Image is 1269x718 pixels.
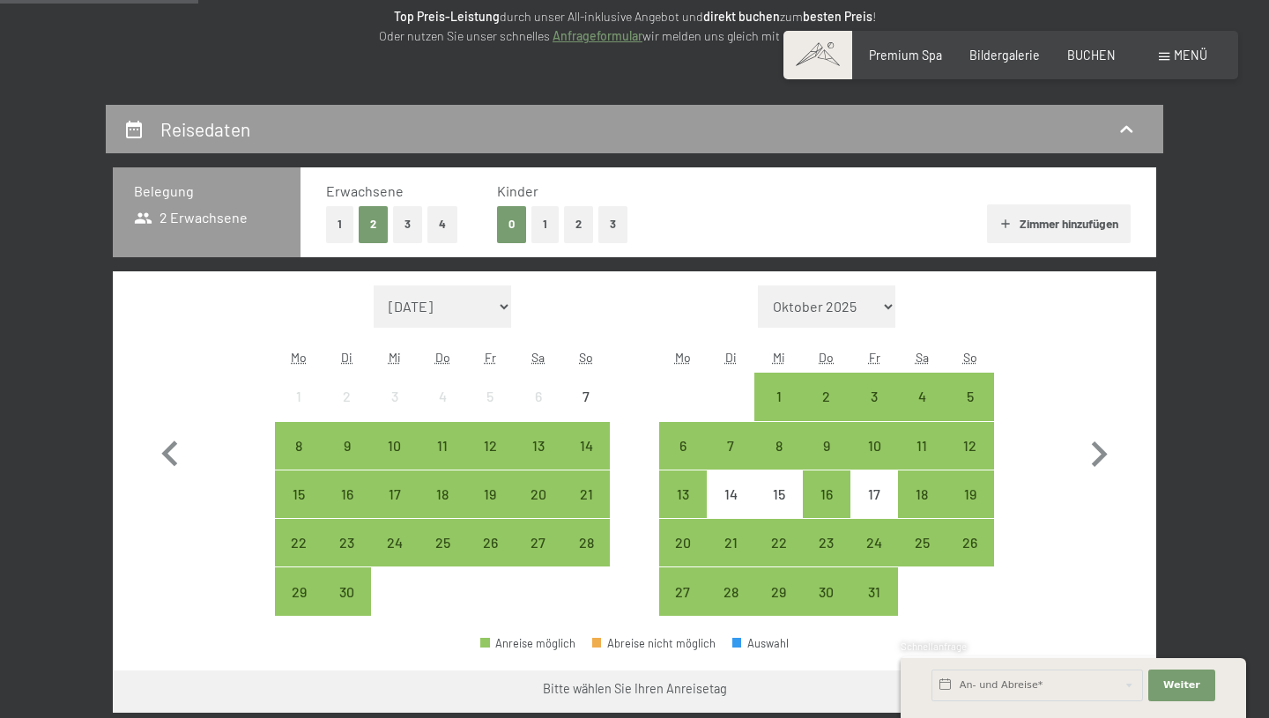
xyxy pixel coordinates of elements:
div: 15 [756,487,800,531]
div: 13 [661,487,705,531]
button: Weiter [1148,670,1215,701]
div: 18 [900,487,944,531]
div: Tue Oct 14 2025 [707,470,754,518]
div: Auswahl [732,638,789,649]
div: Abreise nicht möglich [592,638,716,649]
div: Anreise nicht möglich [707,470,754,518]
div: Anreise möglich [850,373,898,420]
div: Mon Oct 27 2025 [659,567,707,615]
span: Menü [1174,48,1207,63]
div: 26 [948,536,992,580]
div: Sat Oct 04 2025 [898,373,946,420]
div: Anreise nicht möglich [754,470,802,518]
div: 23 [324,536,368,580]
div: Anreise möglich [323,519,370,566]
h2: Reisedaten [160,118,250,140]
div: Anreise möglich [803,519,850,566]
div: 19 [948,487,992,531]
div: 12 [468,439,512,483]
div: Mon Oct 06 2025 [659,422,707,470]
span: 2 Erwachsene [134,208,248,227]
div: Anreise möglich [754,567,802,615]
div: Anreise möglich [850,422,898,470]
abbr: Donnerstag [819,350,834,365]
div: 2 [324,389,368,433]
div: Anreise möglich [659,470,707,518]
div: Tue Oct 21 2025 [707,519,754,566]
strong: Top Preis-Leistung [394,9,500,24]
div: 25 [900,536,944,580]
div: 17 [852,487,896,531]
span: Weiter [1163,678,1200,692]
div: Anreise möglich [275,519,323,566]
div: Anreise nicht möglich [850,470,898,518]
div: Anreise möglich [803,422,850,470]
div: Anreise nicht möglich [371,373,419,420]
div: 6 [661,439,705,483]
div: 6 [516,389,560,433]
a: BUCHEN [1067,48,1116,63]
div: Anreise nicht möglich [515,373,562,420]
div: Thu Oct 23 2025 [803,519,850,566]
div: Anreise möglich [898,519,946,566]
div: Wed Oct 01 2025 [754,373,802,420]
div: Anreise möglich [707,422,754,470]
button: 3 [598,206,627,242]
div: Anreise nicht möglich [419,373,466,420]
div: Anreise möglich [515,422,562,470]
div: Anreise möglich [803,567,850,615]
div: Thu Sep 11 2025 [419,422,466,470]
div: 17 [373,487,417,531]
div: Anreise möglich [946,519,994,566]
h3: Belegung [134,181,279,201]
div: 30 [805,585,849,629]
div: Anreise möglich [707,567,754,615]
div: 5 [948,389,992,433]
div: Fri Oct 17 2025 [850,470,898,518]
div: 11 [420,439,464,483]
abbr: Donnerstag [435,350,450,365]
button: 0 [497,206,526,242]
div: 22 [277,536,321,580]
abbr: Mittwoch [773,350,785,365]
div: Anreise möglich [754,519,802,566]
div: Thu Sep 04 2025 [419,373,466,420]
div: Sun Sep 07 2025 [562,373,610,420]
div: Sat Sep 13 2025 [515,422,562,470]
button: 1 [531,206,559,242]
div: Fri Oct 24 2025 [850,519,898,566]
div: 27 [661,585,705,629]
div: 5 [468,389,512,433]
div: Anreise möglich [466,519,514,566]
div: Anreise möglich [754,422,802,470]
div: Fri Sep 26 2025 [466,519,514,566]
div: 29 [277,585,321,629]
div: Bitte wählen Sie Ihren Anreisetag [543,680,727,698]
div: Anreise möglich [371,470,419,518]
div: Wed Oct 29 2025 [754,567,802,615]
span: Kinder [497,182,538,199]
span: Bildergalerie [969,48,1040,63]
div: Thu Oct 09 2025 [803,422,850,470]
div: Sat Sep 20 2025 [515,470,562,518]
button: Zimmer hinzufügen [987,204,1131,243]
div: 3 [852,389,896,433]
abbr: Samstag [531,350,545,365]
div: 23 [805,536,849,580]
div: 16 [805,487,849,531]
div: Tue Oct 07 2025 [707,422,754,470]
div: 20 [661,536,705,580]
div: Anreise möglich [371,422,419,470]
div: Anreise möglich [659,519,707,566]
div: 21 [709,536,753,580]
div: Sun Oct 19 2025 [946,470,994,518]
div: 28 [709,585,753,629]
div: Anreise möglich [466,422,514,470]
abbr: Samstag [916,350,929,365]
div: Anreise möglich [898,373,946,420]
div: Anreise nicht möglich [562,373,610,420]
div: Mon Sep 29 2025 [275,567,323,615]
div: Anreise möglich [323,470,370,518]
div: Mon Sep 15 2025 [275,470,323,518]
button: 3 [393,206,422,242]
